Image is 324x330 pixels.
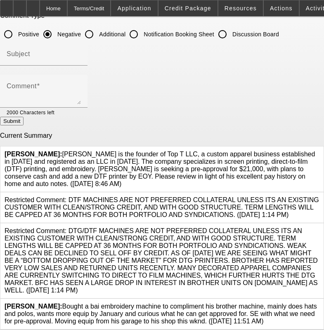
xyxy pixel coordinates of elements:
b: [PERSON_NAME]: [5,151,62,158]
span: Restricted Comment: DTG/DTF MACHINES ARE NOT PREFERRED COLLATERAL UNLESS ITS AN EXISTING CUSTOMER... [5,227,318,294]
span: Actions [270,5,293,12]
span: [PERSON_NAME] is the founder of Top T LLC, a custom apparel business established in [DATE] and re... [5,151,315,187]
label: Negative [56,30,81,38]
span: Bought a bai embroidery machine to compliment his brother machine, mainly does hats and polos, wa... [5,303,317,325]
span: Application [117,5,151,12]
button: Credit Package [158,0,218,16]
mat-label: Subject [7,50,30,57]
span: Credit Package [165,5,211,12]
label: Notification Booking Sheet [142,30,214,38]
button: Resources [218,0,263,16]
label: Discussion Board [231,30,279,38]
span: Resources [225,5,257,12]
button: Application [111,0,157,16]
button: Actions [264,0,299,16]
label: Additional [97,30,125,38]
b: [PERSON_NAME]: [5,303,62,310]
label: Positive [17,30,39,38]
span: Restricted Comment: DTF MACHINES ARE NOT PREFERRED COLLATERAL UNLESS ITS AN EXISTING CUSTOMER WIT... [5,196,319,218]
mat-label: Comment [7,82,37,90]
mat-hint: 2000 Characters left [7,108,54,117]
